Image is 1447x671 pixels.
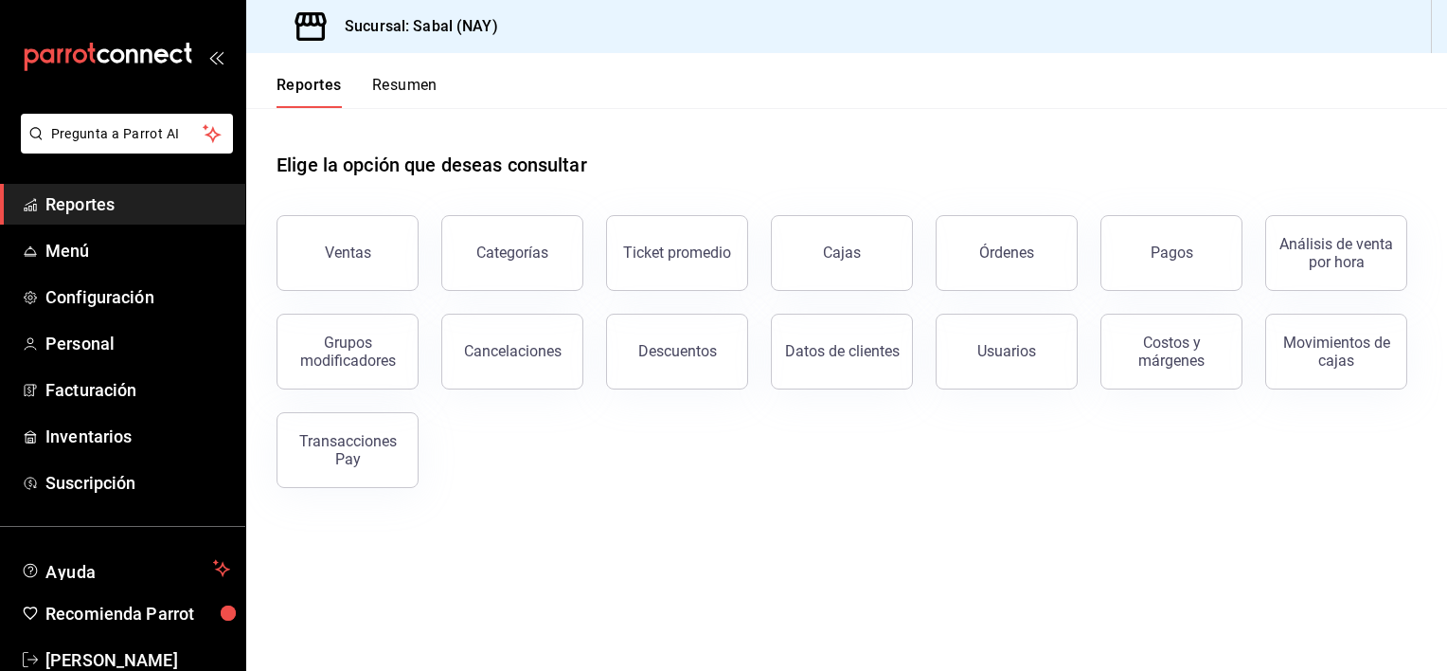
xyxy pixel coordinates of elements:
[606,215,748,291] button: Ticket promedio
[441,215,583,291] button: Categorías
[13,137,233,157] a: Pregunta a Parrot AI
[441,314,583,390] button: Cancelaciones
[1265,215,1407,291] button: Análisis de venta por hora
[1100,314,1242,390] button: Costos y márgenes
[45,424,230,449] span: Inventarios
[823,244,861,262] div: Cajas
[45,191,230,217] span: Reportes
[277,412,419,488] button: Transacciones Pay
[208,49,223,64] button: open_drawer_menu
[45,238,230,263] span: Menú
[1277,235,1395,271] div: Análisis de venta por hora
[325,244,371,262] div: Ventas
[476,244,548,262] div: Categorías
[1277,334,1395,370] div: Movimientos de cajas
[1265,314,1407,390] button: Movimientos de cajas
[1151,244,1193,262] div: Pagos
[1100,215,1242,291] button: Pagos
[277,76,342,108] button: Reportes
[277,314,419,390] button: Grupos modificadores
[277,151,587,179] h1: Elige la opción que deseas consultar
[977,342,1036,360] div: Usuarios
[623,244,731,262] div: Ticket promedio
[21,114,233,154] button: Pregunta a Parrot AI
[45,601,230,626] span: Recomienda Parrot
[771,215,913,291] button: Cajas
[289,432,406,468] div: Transacciones Pay
[785,342,900,360] div: Datos de clientes
[45,377,230,403] span: Facturación
[1113,334,1230,370] div: Costos y márgenes
[464,342,562,360] div: Cancelaciones
[979,244,1034,262] div: Órdenes
[277,76,438,108] div: navigation tabs
[45,557,205,580] span: Ayuda
[277,215,419,291] button: Ventas
[45,470,230,496] span: Suscripción
[936,215,1078,291] button: Órdenes
[771,314,913,390] button: Datos de clientes
[45,284,230,310] span: Configuración
[330,15,498,38] h3: Sucursal: Sabal (NAY)
[51,124,204,144] span: Pregunta a Parrot AI
[936,314,1078,390] button: Usuarios
[45,331,230,356] span: Personal
[606,314,748,390] button: Descuentos
[372,76,438,108] button: Resumen
[289,334,406,370] div: Grupos modificadores
[638,342,717,360] div: Descuentos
